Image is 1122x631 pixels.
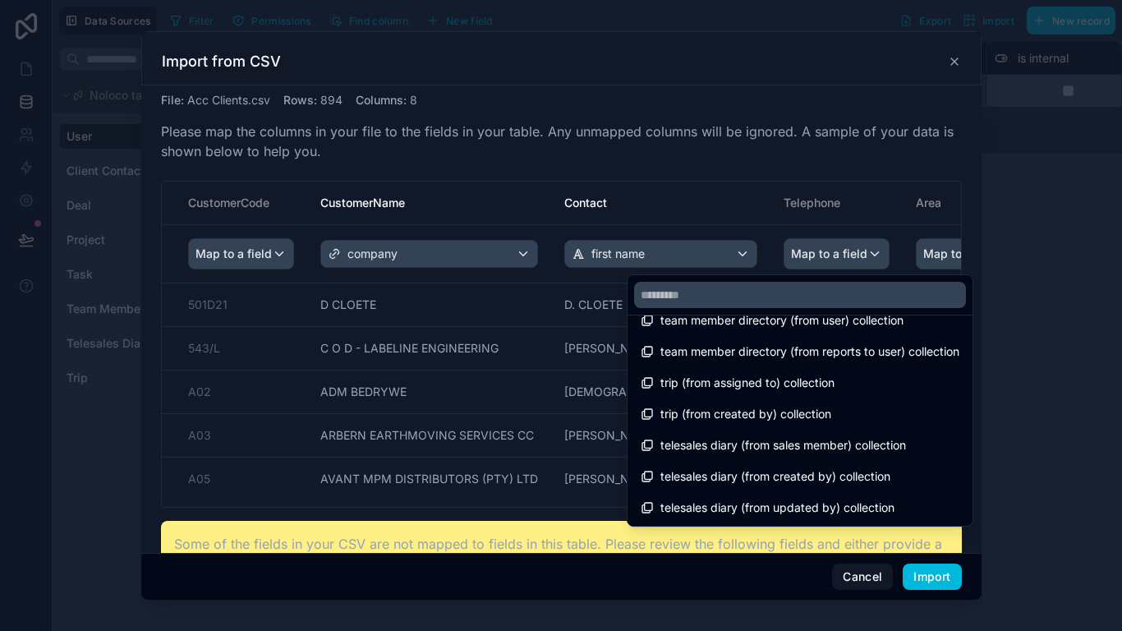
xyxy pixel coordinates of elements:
span: telesales diary (from created by) collection [660,467,890,486]
span: team member directory (from user) collection [660,311,904,330]
span: trip (from assigned to) collection [660,373,835,393]
span: telesales diary (from updated by) collection [660,498,894,518]
span: trip (from created by) collection [660,404,831,424]
div: scrollable content [162,182,961,507]
span: team member directory (from reports to user) collection [660,342,959,362]
span: telesales diary (from sales member) collection [660,435,906,455]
